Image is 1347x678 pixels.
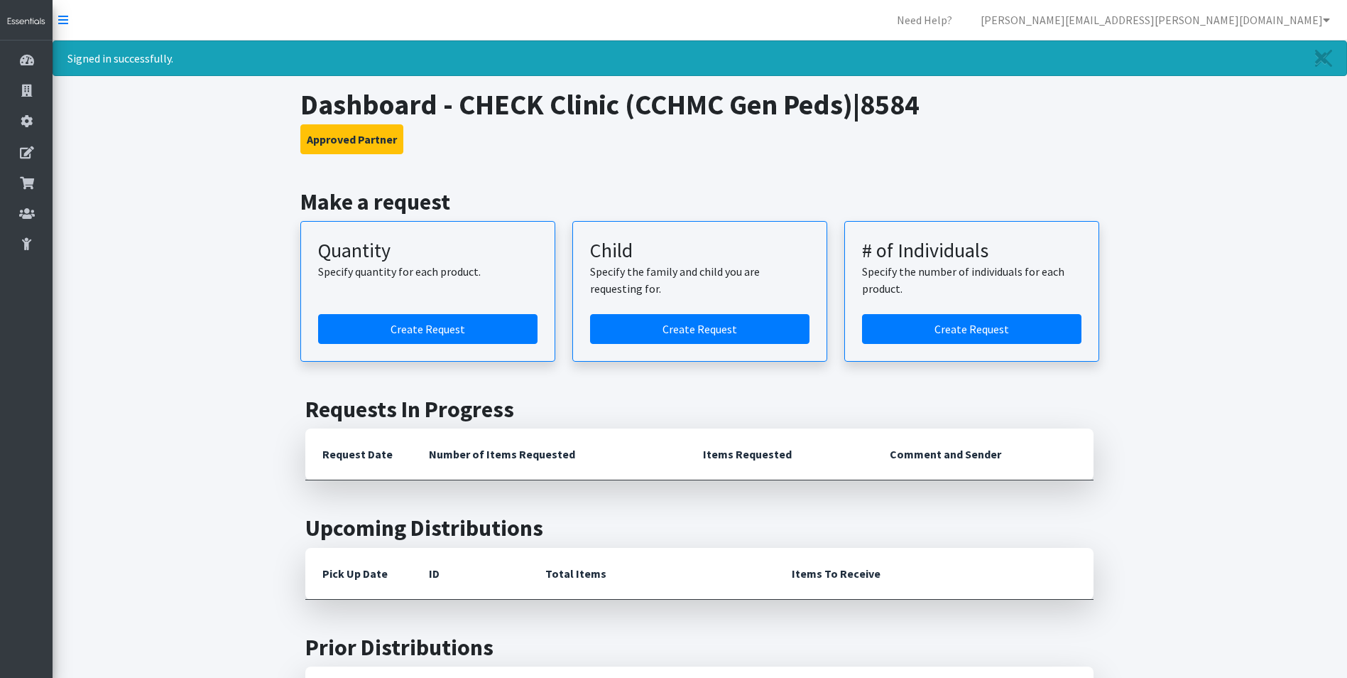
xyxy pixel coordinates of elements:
th: Number of Items Requested [412,429,686,480]
button: Approved Partner [300,124,403,154]
th: Total Items [528,548,775,600]
h1: Dashboard - CHECK Clinic (CCHMC Gen Peds)|8584 [300,87,1099,122]
th: Request Date [305,429,412,480]
h3: # of Individuals [862,239,1081,263]
h3: Quantity [318,239,538,263]
a: Need Help? [885,6,964,34]
p: Specify quantity for each product. [318,263,538,280]
h2: Make a request [300,188,1099,215]
th: ID [412,548,528,600]
p: Specify the family and child you are requesting for. [590,263,809,297]
th: Items Requested [686,429,873,480]
h2: Upcoming Distributions [305,515,1094,542]
a: Create a request by number of individuals [862,314,1081,344]
h3: Child [590,239,809,263]
div: Signed in successfully. [53,41,1347,76]
a: Create a request by quantity [318,314,538,344]
a: Close [1301,41,1346,75]
p: Specify the number of individuals for each product. [862,263,1081,297]
h2: Requests In Progress [305,396,1094,423]
img: HumanEssentials [6,16,47,28]
a: [PERSON_NAME][EMAIL_ADDRESS][PERSON_NAME][DOMAIN_NAME] [969,6,1341,34]
th: Pick Up Date [305,548,412,600]
th: Comment and Sender [873,429,1094,480]
a: Create a request for a child or family [590,314,809,344]
h2: Prior Distributions [305,634,1094,661]
th: Items To Receive [775,548,1094,600]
